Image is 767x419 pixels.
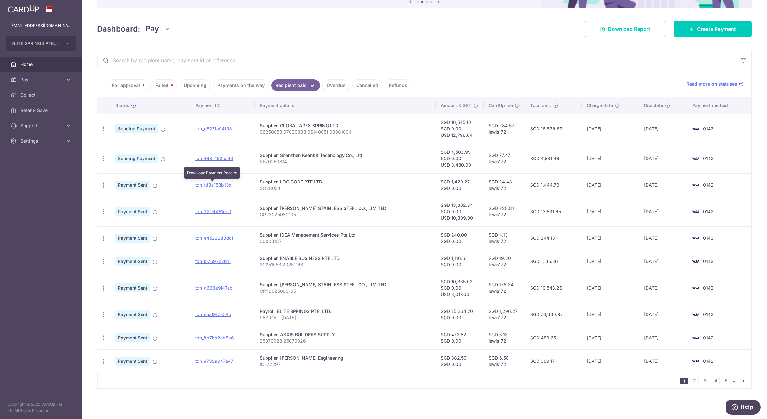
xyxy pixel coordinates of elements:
span: Payment Sent [115,207,150,216]
a: Overdue [322,79,350,91]
td: SGD 6.58 lewis172 [484,349,525,373]
span: Charge date [587,102,613,109]
p: 20251053 20251168 [260,261,430,268]
td: SGD 4,581.46 [525,144,582,173]
span: Pay [20,76,63,83]
td: [DATE] [639,173,687,197]
td: SGD 4.13 lewis172 [484,226,525,250]
a: Payments on the way [213,79,269,91]
td: SGD 8.13 lewis172 [484,326,525,349]
div: Supplier. IDEA Management Services Pte Ltd [260,232,430,238]
p: CPT2025080105 [260,212,430,218]
span: Payment Sent [115,333,150,342]
p: PAYROLL [DATE] [260,314,430,321]
a: txn_d668e9f47eb [195,285,233,291]
td: SGD 77.47 lewis172 [484,144,525,173]
a: txn_8b7ba2ab5b6 [195,335,234,340]
th: Payment details [255,97,436,114]
td: SGD 13,302.84 SGD 0.00 USD 10,309.00 [436,197,484,226]
a: txn_221cbf51ed0 [195,209,231,214]
img: Bank Card [689,125,702,133]
h4: Dashboard: [97,23,140,35]
img: Bank Card [689,284,702,292]
td: SGD 75,364.70 SGD 0.00 [436,303,484,326]
td: [DATE] [639,250,687,273]
td: SGD 1,420.27 SGD 0.00 [436,173,484,197]
img: Bank Card [689,334,702,342]
p: SO28054 [260,185,430,191]
span: Due date [644,102,663,109]
td: SGD 472.52 SGD 0.00 [436,326,484,349]
div: Supplier. [PERSON_NAME] STAINLESS STEEL CO., LIMITED [260,205,430,212]
td: SGD 389.17 [525,349,582,373]
a: txn_157697b7b11 [195,259,231,264]
img: Bank Card [689,357,702,365]
td: [DATE] [639,197,687,226]
td: [DATE] [582,326,639,349]
span: Settings [20,138,63,144]
td: [DATE] [639,144,687,173]
p: 00003137 [260,238,430,244]
td: [DATE] [582,197,639,226]
div: Supplier. ENABLE BUSINESS PTE LTD [260,255,430,261]
p: [EMAIL_ADDRESS][DOMAIN_NAME] [10,22,72,29]
td: SGD 4,503.99 SGD 0.00 USD 3,480.00 [436,144,484,173]
span: Payment Sent [115,283,150,292]
a: Download Report [585,21,666,37]
span: Read more on statuses [686,81,737,87]
a: Failed [151,79,177,91]
td: SGD 1,296.27 lewis172 [484,303,525,326]
p: IN-22297 [260,361,430,368]
a: 4 [712,377,719,384]
span: 0142 [703,126,714,131]
span: 0142 [703,209,714,214]
td: SGD 382.59 SGD 0.00 [436,349,484,373]
td: [DATE] [582,144,639,173]
button: Pay [145,23,170,35]
td: [DATE] [582,349,639,373]
a: txn_e45222d3dcf [195,235,233,241]
td: SGD 13,531.65 [525,197,582,226]
img: Bank Card [689,311,702,318]
span: Sending Payment [115,124,158,133]
div: Supplier. [PERSON_NAME] STAINLESS STEEL CO., LIMITED [260,282,430,288]
td: SGD 240.00 SGD 0.00 [436,226,484,250]
td: SGD 10,543.26 [525,273,582,303]
td: SGD 178.24 lewis172 [484,273,525,303]
a: 5 [722,377,730,384]
td: [DATE] [582,173,639,197]
div: Payroll. ELITE SPRINGS PTE. LTD. [260,308,430,314]
td: [DATE] [582,250,639,273]
td: SGD 480.65 [525,326,582,349]
img: Bank Card [689,155,702,162]
img: Bank Card [689,258,702,265]
a: txn_d527fa94f93 [195,126,232,131]
td: [DATE] [639,226,687,250]
span: 0142 [703,182,714,188]
span: Payment Sent [115,234,150,243]
span: 0142 [703,285,714,291]
span: Create Payment [697,25,736,33]
span: Pay [145,23,159,35]
th: Payment method [687,97,751,114]
a: Upcoming [180,79,211,91]
button: ELITE SPRINGS PTE. LTD. [6,36,76,51]
td: [DATE] [582,273,639,303]
a: Create Payment [674,21,752,37]
td: SGD 228.81 lewis172 [484,197,525,226]
span: Home [20,61,63,67]
div: Supplier. GLOBAL APEX SPRING LTD [260,122,430,129]
p: CPT2025080105 [260,288,430,294]
td: SGD 19.20 lewis172 [484,250,525,273]
nav: pager [680,373,751,388]
img: Bank Card [689,208,702,215]
span: Support [20,122,63,129]
a: For approval [108,79,149,91]
td: SGD 244.13 [525,226,582,250]
input: Search by recipient name, payment id or reference [97,50,736,71]
p: 25070023 25070026 [260,338,430,344]
td: SGD 16,545.10 SGD 0.00 USD 12,796.04 [436,114,484,144]
span: ELITE SPRINGS PTE. LTD. [12,40,59,47]
span: Amount & GST [441,102,471,109]
span: CardUp fee [489,102,513,109]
